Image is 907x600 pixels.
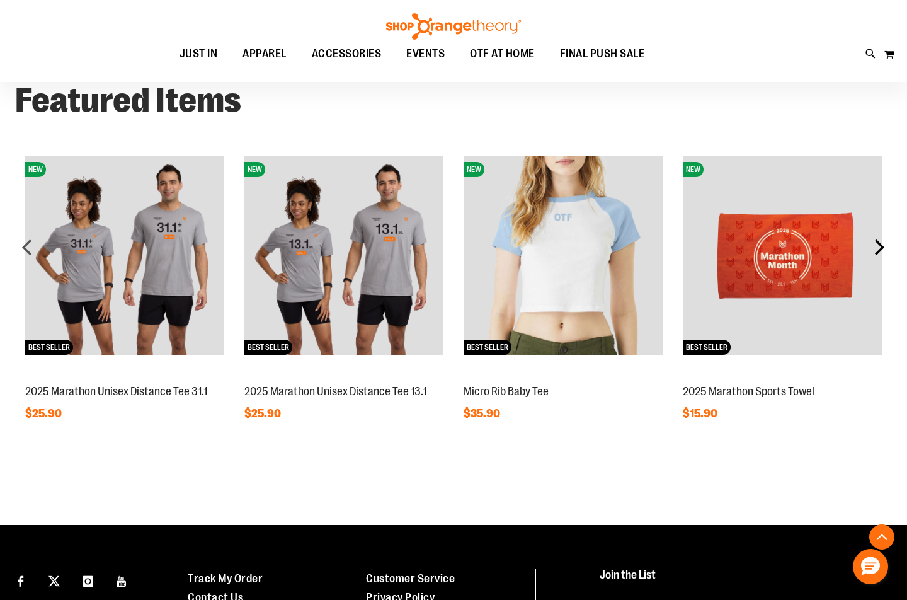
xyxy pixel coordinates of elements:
a: 2025 Marathon Sports TowelNEWBEST SELLER [683,371,882,381]
span: BEST SELLER [464,340,511,355]
span: JUST IN [180,40,218,68]
a: 2025 Marathon Unisex Distance Tee 13.1NEWBEST SELLER [244,371,443,381]
a: 2025 Marathon Unisex Distance Tee 13.1 [244,385,426,398]
a: 2025 Marathon Unisex Distance Tee 31.1NEWBEST SELLER [25,371,224,381]
span: BEST SELLER [244,340,292,355]
a: Visit our Instagram page [77,569,99,591]
a: Visit our Youtube page [111,569,133,591]
button: Hello, have a question? Let’s chat. [853,549,888,584]
a: Micro Rib Baby Tee [464,385,549,398]
a: Visit our X page [43,569,66,591]
a: OTF AT HOME [457,40,547,69]
span: $25.90 [244,407,283,420]
strong: Featured Items [15,81,241,120]
span: FINAL PUSH SALE [560,40,645,68]
a: 2025 Marathon Unisex Distance Tee 31.1 [25,385,207,398]
span: $25.90 [25,407,64,420]
button: Back To Top [869,524,894,550]
a: FINAL PUSH SALE [547,40,658,69]
img: 2025 Marathon Unisex Distance Tee 13.1 [244,156,443,355]
img: 2025 Marathon Unisex Distance Tee 31.1 [25,156,224,355]
h4: Join the List [600,569,883,592]
img: 2025 Marathon Sports Towel [683,156,882,355]
a: Micro Rib Baby TeeNEWBEST SELLER [464,371,663,381]
span: $35.90 [464,407,502,420]
a: JUST IN [167,40,231,69]
span: APPAREL [242,40,287,68]
span: BEST SELLER [25,340,73,355]
a: APPAREL [230,40,299,69]
div: next [867,234,892,260]
span: NEW [25,162,46,177]
span: BEST SELLER [683,340,731,355]
a: Customer Service [366,572,455,585]
span: NEW [464,162,484,177]
a: ACCESSORIES [299,40,394,69]
span: NEW [244,162,265,177]
a: Visit our Facebook page [9,569,31,591]
span: OTF AT HOME [470,40,535,68]
img: Shop Orangetheory [384,13,523,40]
a: 2025 Marathon Sports Towel [683,385,814,398]
a: Track My Order [188,572,263,585]
img: Micro Rib Baby Tee [464,156,663,355]
span: EVENTS [406,40,445,68]
a: EVENTS [394,40,457,69]
span: ACCESSORIES [312,40,382,68]
div: prev [15,234,40,260]
span: NEW [683,162,704,177]
img: Twitter [48,575,60,587]
span: $15.90 [683,407,719,420]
